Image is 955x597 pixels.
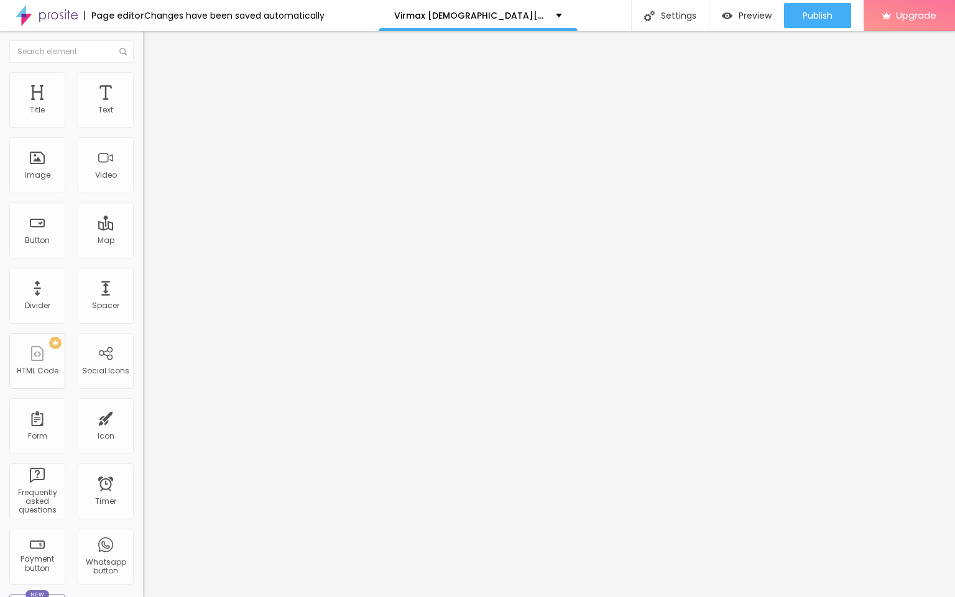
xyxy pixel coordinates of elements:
[803,11,833,21] span: Publish
[98,106,113,114] div: Text
[394,11,547,20] p: Virmax [DEMOGRAPHIC_DATA][MEDICAL_DATA] [GEOGRAPHIC_DATA] [MEDICAL_DATA]
[144,11,325,20] div: Changes have been saved automatically
[82,367,129,375] div: Social Icons
[84,11,144,20] div: Page editor
[784,3,851,28] button: Publish
[709,3,784,28] button: Preview
[722,11,732,21] img: view-1.svg
[17,367,58,375] div: HTML Code
[12,488,62,515] div: Frequently asked questions
[739,11,772,21] span: Preview
[95,171,117,180] div: Video
[98,432,114,440] div: Icon
[25,171,50,180] div: Image
[119,48,127,55] img: Icone
[95,497,116,506] div: Timer
[12,555,62,573] div: Payment button
[30,106,45,114] div: Title
[92,301,119,310] div: Spacer
[28,432,47,440] div: Form
[98,236,114,245] div: Map
[81,558,130,576] div: Whatsapp button
[25,236,50,245] div: Button
[9,40,134,63] input: Search element
[143,31,955,597] iframe: Editor
[644,11,655,21] img: Icone
[896,10,936,21] span: Upgrade
[25,301,50,310] div: Divider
